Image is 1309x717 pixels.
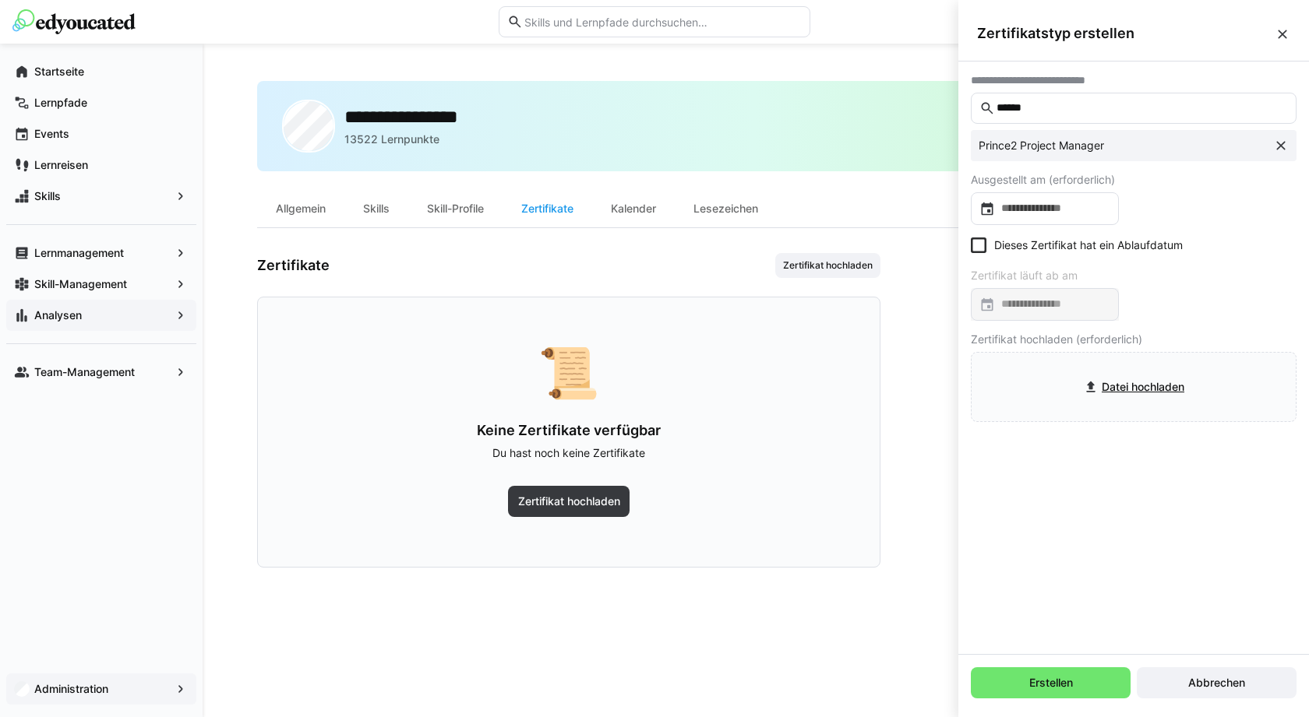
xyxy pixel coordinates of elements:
[971,237,1183,253] eds-checkbox: Dieses Zertifikat hat ein Ablaufdatum
[308,422,830,439] h3: Keine Zertifikate verfügbar
[408,190,503,227] div: Skill-Profile
[971,269,1078,282] span: Zertifikat läuft ab am
[344,190,408,227] div: Skills
[971,333,1142,346] span: Zertifikat hochladen (erforderlich)
[775,253,880,278] button: Zertifikat hochladen
[516,494,623,509] span: Zertifikat hochladen
[971,174,1115,186] span: Ausgestellt am (erforderlich)
[782,259,874,272] span: Zertifikat hochladen
[523,15,802,29] input: Skills und Lernpfade durchsuchen…
[257,257,330,274] h3: Zertifikate
[1186,675,1247,691] span: Abbrechen
[592,190,675,227] div: Kalender
[503,190,592,227] div: Zertifikate
[675,190,777,227] div: Lesezeichen
[971,667,1131,698] button: Erstellen
[1137,667,1297,698] button: Abbrechen
[308,347,830,397] div: 📜
[344,132,439,147] p: 13522 Lernpunkte
[977,25,1275,42] span: Zertifikatstyp erstellen
[979,138,1104,153] div: Prince2 Project Manager
[308,445,830,461] p: Du hast noch keine Zertifikate
[1027,675,1075,691] span: Erstellen
[508,486,630,517] button: Zertifikat hochladen
[257,190,344,227] div: Allgemein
